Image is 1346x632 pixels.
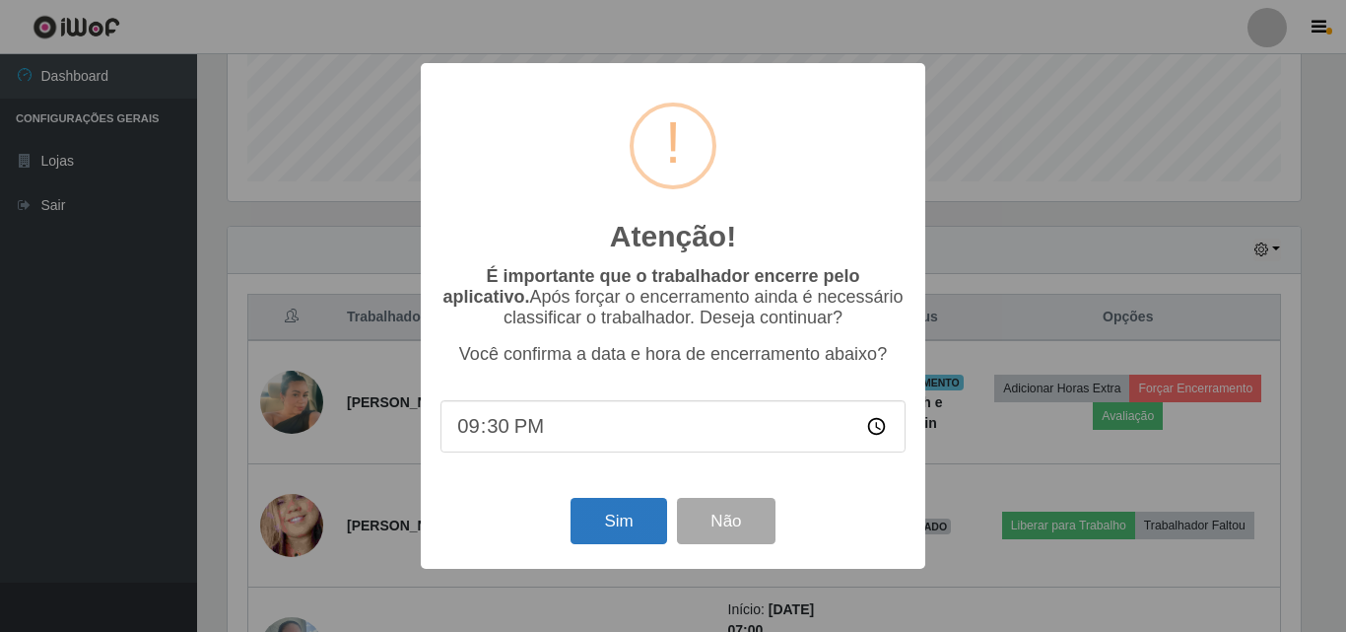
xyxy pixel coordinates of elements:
[440,266,906,328] p: Após forçar o encerramento ainda é necessário classificar o trabalhador. Deseja continuar?
[610,219,736,254] h2: Atenção!
[442,266,859,307] b: É importante que o trabalhador encerre pelo aplicativo.
[571,498,666,544] button: Sim
[440,344,906,365] p: Você confirma a data e hora de encerramento abaixo?
[677,498,774,544] button: Não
